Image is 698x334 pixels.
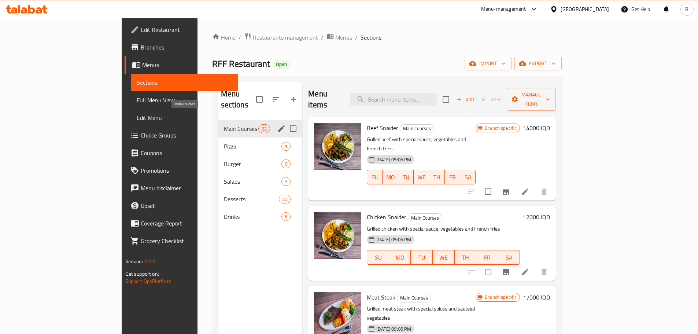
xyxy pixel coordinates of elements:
[373,236,414,243] span: [DATE] 09:06 PM
[445,170,460,184] button: FR
[125,232,238,250] a: Grocery Checklist
[125,197,238,214] a: Upsell
[479,252,495,263] span: FR
[218,137,303,155] div: Pizza9
[141,219,232,228] span: Coverage Report
[125,38,238,56] a: Branches
[141,184,232,192] span: Menu disclaimer
[224,195,279,203] span: Desserts
[401,172,411,183] span: TU
[454,94,477,105] button: Add
[141,43,232,52] span: Branches
[335,33,352,42] span: Menus
[361,33,381,42] span: Sections
[367,122,398,133] span: Beef Snaider
[314,212,361,259] img: Chicken Snaider
[507,88,556,111] button: Manage items
[131,109,238,126] a: Edit Menu
[455,95,475,104] span: Add
[131,91,238,109] a: Full Menu View
[141,166,232,175] span: Promotions
[367,170,383,184] button: SU
[455,250,477,265] button: TH
[308,88,341,110] h2: Menu items
[125,162,238,179] a: Promotions
[454,94,477,105] span: Add item
[477,94,507,105] span: Select section first
[367,135,476,153] p: Grilled beef with special sauce, vegetables and French fries
[259,125,270,132] span: 22
[321,33,324,42] li: /
[470,59,506,68] span: import
[481,5,526,14] div: Menu-management
[125,126,238,144] a: Choice Groups
[239,33,241,42] li: /
[520,59,556,68] span: export
[367,224,520,234] p: Grilled chicken with special sauce, vegetables and French fries
[137,78,232,87] span: Sections
[125,56,238,74] a: Menus
[460,170,476,184] button: SA
[212,33,562,42] nav: breadcrumb
[398,170,414,184] button: TU
[279,195,291,203] div: items
[125,269,159,279] span: Get support on:
[480,264,496,280] span: Select to update
[523,212,550,222] h6: 12000 IQD
[218,117,303,228] nav: Menu sections
[212,55,270,72] span: RFF Restaurant
[383,170,398,184] button: MO
[414,170,429,184] button: WE
[218,190,303,208] div: Desserts20
[521,187,529,196] a: Edit menu item
[125,257,143,266] span: Version:
[523,292,550,302] h6: 17000 IQD
[125,21,238,38] a: Edit Restaurant
[253,33,318,42] span: Restaurants management
[282,143,290,150] span: 9
[514,57,562,70] button: export
[498,250,520,265] button: SA
[224,177,282,186] span: Salads
[523,123,550,133] h6: 14000 IQD
[282,178,290,185] span: 5
[218,120,303,137] div: Main Courses22edit
[397,294,431,302] span: Main Courses
[367,212,406,223] span: Chicken Snaider
[273,60,290,69] div: Open
[389,250,411,265] button: MO
[458,252,474,263] span: TH
[314,123,361,170] img: Beef Snaider
[281,142,291,151] div: items
[355,33,358,42] li: /
[480,184,496,199] span: Select to update
[279,196,290,203] span: 20
[501,252,517,263] span: SA
[350,93,437,106] input: search
[218,208,303,225] div: Drinks6
[370,172,380,183] span: SU
[408,213,442,222] div: Main Courses
[282,213,290,220] span: 6
[137,96,232,104] span: Full Menu View
[367,304,476,323] p: Grilled meat steak with special spices and sauteed vegetables
[429,170,444,184] button: TH
[436,252,452,263] span: WE
[281,159,291,168] div: items
[685,5,688,13] span: B
[414,252,430,263] span: TU
[400,124,434,133] span: Main Courses
[218,155,303,173] div: Burger6
[141,131,232,140] span: Choice Groups
[476,250,498,265] button: FR
[497,263,515,281] button: Branch-specific-item
[131,74,238,91] a: Sections
[141,201,232,210] span: Upsell
[276,123,287,134] button: edit
[535,183,553,201] button: delete
[144,257,156,266] span: 1.0.0
[411,250,433,265] button: TU
[125,144,238,162] a: Coupons
[281,177,291,186] div: items
[432,172,442,183] span: TH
